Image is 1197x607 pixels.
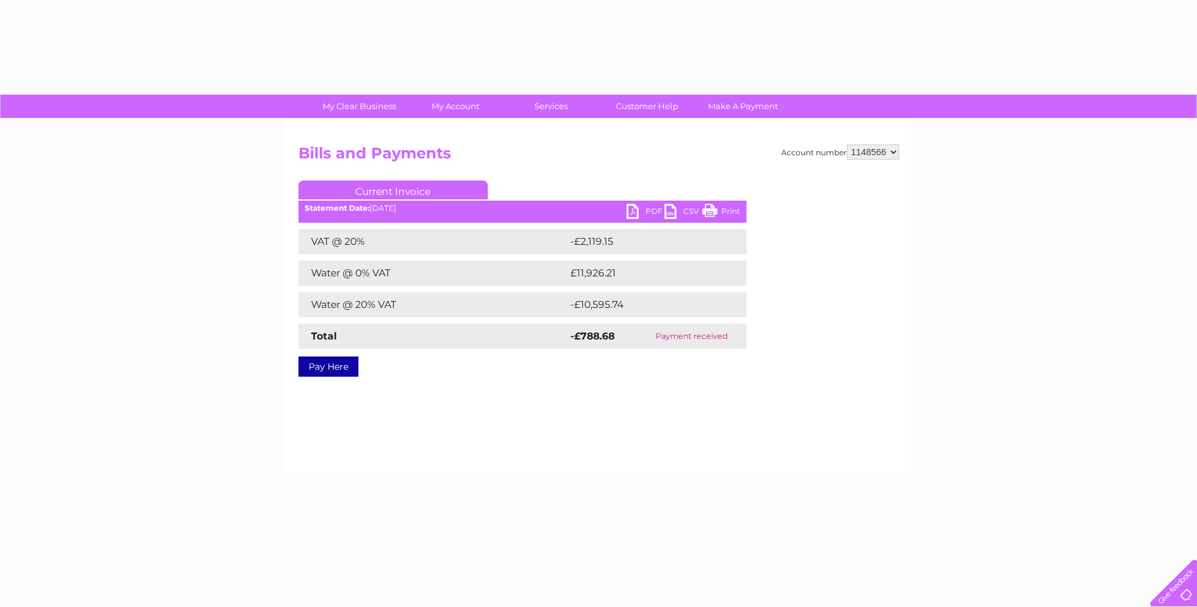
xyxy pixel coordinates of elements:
a: CSV [664,204,702,222]
h2: Bills and Payments [298,144,899,168]
td: £11,926.21 [567,261,727,286]
td: -£10,595.74 [567,292,729,317]
strong: -£788.68 [570,330,615,342]
a: Services [499,95,603,118]
a: My Account [403,95,507,118]
strong: Total [311,330,337,342]
a: Current Invoice [298,180,488,199]
td: VAT @ 20% [298,229,567,254]
td: -£2,119.15 [567,229,726,254]
div: Account number [781,144,899,160]
a: My Clear Business [307,95,411,118]
td: Water @ 0% VAT [298,261,567,286]
b: Statement Date: [305,203,370,213]
div: [DATE] [298,204,746,213]
td: Payment received [637,324,746,349]
a: Customer Help [595,95,699,118]
a: PDF [627,204,664,222]
a: Pay Here [298,357,358,377]
td: Water @ 20% VAT [298,292,567,317]
a: Print [702,204,740,222]
a: Make A Payment [691,95,795,118]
